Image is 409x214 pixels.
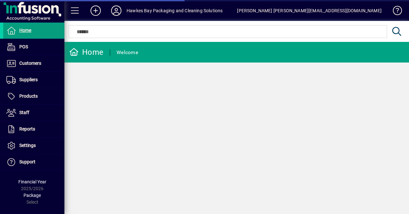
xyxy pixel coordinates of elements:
[3,88,64,104] a: Products
[117,47,138,58] div: Welcome
[19,77,38,82] span: Suppliers
[69,47,103,57] div: Home
[106,5,127,16] button: Profile
[3,121,64,137] a: Reports
[3,55,64,72] a: Customers
[237,5,382,16] div: [PERSON_NAME] [PERSON_NAME][EMAIL_ADDRESS][DOMAIN_NAME]
[19,61,41,66] span: Customers
[19,28,31,33] span: Home
[19,159,35,164] span: Support
[388,1,401,22] a: Knowledge Base
[18,179,46,184] span: Financial Year
[19,126,35,131] span: Reports
[3,105,64,121] a: Staff
[19,110,29,115] span: Staff
[19,44,28,49] span: POS
[19,143,36,148] span: Settings
[19,93,38,99] span: Products
[3,154,64,170] a: Support
[24,193,41,198] span: Package
[3,39,64,55] a: POS
[127,5,223,16] div: Hawkes Bay Packaging and Cleaning Solutions
[3,138,64,154] a: Settings
[85,5,106,16] button: Add
[3,72,64,88] a: Suppliers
